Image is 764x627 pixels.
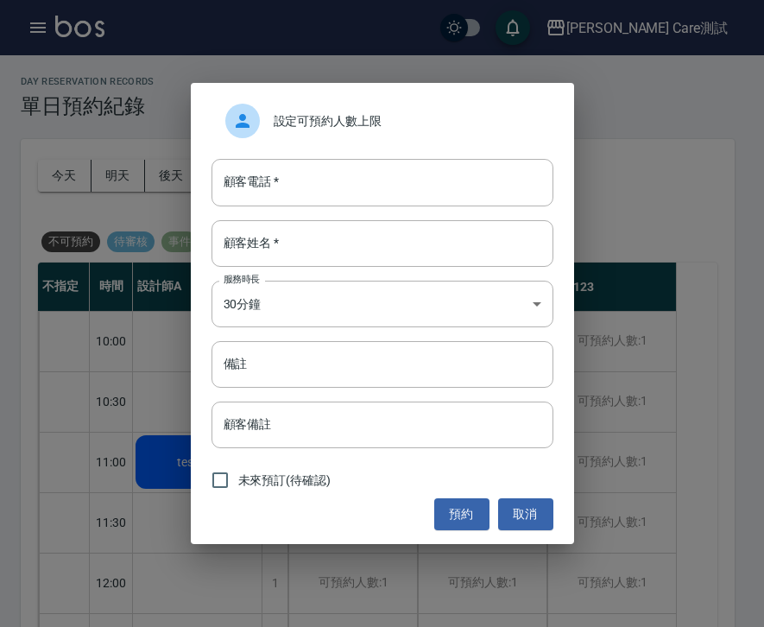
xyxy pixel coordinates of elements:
div: 設定可預約人數上限 [212,97,553,145]
div: 30分鐘 [212,281,553,327]
span: 設定可預約人數上限 [274,112,540,130]
button: 取消 [498,498,553,530]
span: 未來預訂(待確認) [238,472,331,490]
label: 服務時長 [224,273,260,286]
button: 預約 [434,498,489,530]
